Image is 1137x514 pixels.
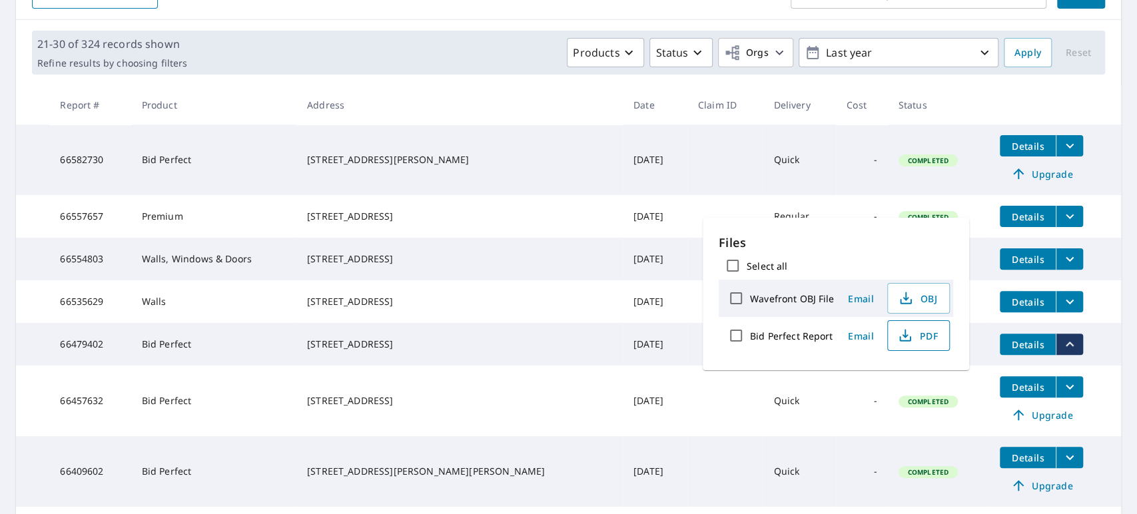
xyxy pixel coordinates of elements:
[307,252,612,266] div: [STREET_ADDRESS]
[887,283,950,314] button: OBJ
[307,295,612,308] div: [STREET_ADDRESS]
[1056,248,1083,270] button: filesDropdownBtn-66554803
[1014,45,1041,61] span: Apply
[131,238,296,280] td: Walls, Windows & Doors
[49,238,131,280] td: 66554803
[1000,334,1056,355] button: detailsBtn-66479402
[1008,210,1048,223] span: Details
[37,36,187,52] p: 21-30 of 324 records shown
[900,212,956,222] span: Completed
[718,38,793,67] button: Orgs
[1056,334,1083,355] button: filesDropdownBtn-66479402
[1008,477,1075,493] span: Upgrade
[307,465,612,478] div: [STREET_ADDRESS][PERSON_NAME][PERSON_NAME]
[49,280,131,323] td: 66535629
[307,338,612,351] div: [STREET_ADDRESS]
[839,288,882,309] button: Email
[900,397,956,406] span: Completed
[49,436,131,507] td: 66409602
[845,292,877,305] span: Email
[49,195,131,238] td: 66557657
[131,125,296,195] td: Bid Perfect
[623,436,687,507] td: [DATE]
[687,85,763,125] th: Claim ID
[763,366,836,436] td: Quick
[1008,381,1048,393] span: Details
[836,195,888,238] td: -
[836,366,888,436] td: -
[307,210,612,223] div: [STREET_ADDRESS]
[623,280,687,323] td: [DATE]
[131,366,296,436] td: Bid Perfect
[836,125,888,195] td: -
[1000,163,1083,184] a: Upgrade
[719,234,953,252] p: Files
[1000,475,1083,496] a: Upgrade
[307,394,612,407] div: [STREET_ADDRESS]
[1008,338,1048,351] span: Details
[896,290,939,306] span: OBJ
[655,45,688,61] p: Status
[623,238,687,280] td: [DATE]
[763,85,836,125] th: Delivery
[750,292,834,305] label: Wavefront OBJ File
[573,45,619,61] p: Products
[750,330,833,342] label: Bid Perfect Report
[567,38,644,67] button: Products
[1056,206,1083,227] button: filesDropdownBtn-66557657
[887,320,950,351] button: PDF
[900,156,956,165] span: Completed
[888,85,990,125] th: Status
[623,85,687,125] th: Date
[623,366,687,436] td: [DATE]
[296,85,623,125] th: Address
[131,436,296,507] td: Bid Perfect
[131,85,296,125] th: Product
[1000,248,1056,270] button: detailsBtn-66554803
[37,57,187,69] p: Refine results by choosing filters
[49,85,131,125] th: Report #
[724,45,769,61] span: Orgs
[763,195,836,238] td: Regular
[1000,291,1056,312] button: detailsBtn-66535629
[1008,253,1048,266] span: Details
[1000,135,1056,156] button: detailsBtn-66582730
[1000,376,1056,397] button: detailsBtn-66457632
[1008,166,1075,182] span: Upgrade
[1008,451,1048,464] span: Details
[747,260,787,272] label: Select all
[49,366,131,436] td: 66457632
[1056,291,1083,312] button: filesDropdownBtn-66535629
[131,323,296,366] td: Bid Perfect
[649,38,713,67] button: Status
[49,323,131,366] td: 66479402
[623,323,687,366] td: [DATE]
[836,436,888,507] td: -
[821,41,976,65] p: Last year
[1000,447,1056,468] button: detailsBtn-66409602
[1008,140,1048,152] span: Details
[307,153,612,166] div: [STREET_ADDRESS][PERSON_NAME]
[1056,135,1083,156] button: filesDropdownBtn-66582730
[763,436,836,507] td: Quick
[1008,296,1048,308] span: Details
[900,467,956,477] span: Completed
[49,125,131,195] td: 66582730
[623,125,687,195] td: [DATE]
[1004,38,1052,67] button: Apply
[763,125,836,195] td: Quick
[1056,447,1083,468] button: filesDropdownBtn-66409602
[1000,206,1056,227] button: detailsBtn-66557657
[836,85,888,125] th: Cost
[845,330,877,342] span: Email
[131,280,296,323] td: Walls
[1008,407,1075,423] span: Upgrade
[131,195,296,238] td: Premium
[623,195,687,238] td: [DATE]
[1056,376,1083,397] button: filesDropdownBtn-66457632
[799,38,998,67] button: Last year
[839,326,882,346] button: Email
[1000,404,1083,425] a: Upgrade
[896,328,939,344] span: PDF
